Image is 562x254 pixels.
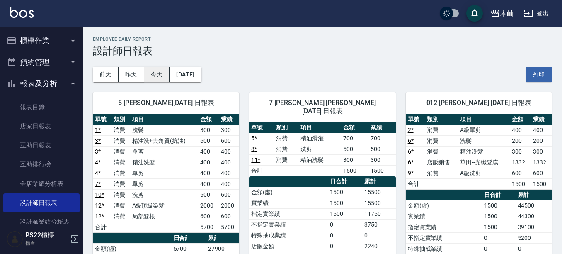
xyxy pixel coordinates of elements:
h5: PS22櫃檯 [25,231,68,239]
td: 金額(虛) [406,200,482,211]
td: 400 [219,146,239,157]
td: 0 [516,243,552,254]
th: 金額 [198,114,218,125]
td: 1500 [328,208,363,219]
td: 500 [341,144,368,154]
td: 400 [198,168,218,178]
th: 業績 [368,122,396,133]
td: 消費 [425,146,458,157]
td: 400 [219,168,239,178]
td: 精油洗髮 [130,157,199,168]
th: 累計 [516,190,552,200]
td: 消費 [274,154,298,165]
th: 日合計 [328,176,363,187]
span: 7 [PERSON_NAME] [PERSON_NAME] [DATE] 日報表 [259,99,385,115]
td: 5700 [198,222,218,232]
td: 實業績 [406,211,482,222]
td: A級頂級染髮 [130,200,199,211]
td: 5700 [172,243,206,254]
td: 300 [368,154,396,165]
th: 金額 [510,114,531,125]
td: 局部髮根 [130,211,199,222]
td: 單剪 [130,146,199,157]
td: 11750 [362,208,395,219]
a: 互助排行榜 [3,155,80,174]
td: 600 [219,211,239,222]
td: 600 [198,189,218,200]
td: 400 [219,178,239,189]
button: 報表及分析 [3,73,80,94]
td: 700 [368,133,396,144]
td: 消費 [425,168,458,178]
table: a dense table [406,114,552,190]
td: 600 [219,189,239,200]
td: 單剪 [130,178,199,189]
button: 登出 [520,6,552,21]
td: 400 [198,178,218,189]
td: 指定實業績 [249,208,328,219]
td: 500 [368,144,396,154]
td: 金額(虛) [93,243,172,254]
a: 互助日報表 [3,136,80,155]
td: 合計 [406,178,425,189]
td: 600 [219,135,239,146]
a: 店家日報表 [3,117,80,136]
td: 44500 [516,200,552,211]
td: 5200 [516,232,552,243]
td: 華田--光纖髮膜 [458,157,509,168]
td: 300 [341,154,368,165]
th: 日合計 [172,233,206,244]
th: 單號 [406,114,425,125]
p: 櫃台 [25,239,68,247]
td: 400 [198,146,218,157]
td: A級洗剪 [458,168,509,178]
td: 300 [531,146,552,157]
th: 項目 [458,114,509,125]
button: 木屾 [487,5,517,22]
td: 1500 [510,178,531,189]
th: 單號 [249,122,274,133]
div: 木屾 [500,8,514,19]
td: 300 [219,125,239,135]
td: 不指定實業績 [249,219,328,230]
td: 400 [510,125,531,135]
td: 15500 [362,198,395,208]
span: 012 [PERSON_NAME] [DATE] 日報表 [416,99,542,107]
td: 消費 [111,135,130,146]
td: 27900 [206,243,239,254]
td: 消費 [274,144,298,154]
img: Person [7,231,23,247]
button: 列印 [526,67,552,82]
button: save [466,5,483,22]
td: 洗髮 [130,125,199,135]
td: 消費 [111,146,130,157]
td: 0 [328,230,363,241]
button: 昨天 [119,67,144,82]
td: 0 [362,230,395,241]
a: 全店業績分析表 [3,174,80,193]
td: 1332 [531,157,552,168]
h3: 設計師日報表 [93,45,552,57]
td: 200 [531,135,552,146]
td: 實業績 [249,198,328,208]
td: 店販金額 [249,241,328,252]
td: 洗剪 [298,144,341,154]
td: 1500 [482,222,516,232]
td: 1500 [482,200,516,211]
td: 1500 [482,211,516,222]
td: 特殊抽成業績 [249,230,328,241]
td: 400 [219,157,239,168]
button: 今天 [144,67,170,82]
a: 報表目錄 [3,98,80,117]
td: 0 [482,232,516,243]
td: 600 [198,135,218,146]
td: 洗髮 [458,135,509,146]
td: 消費 [111,168,130,178]
td: 消費 [425,125,458,135]
td: 39100 [516,222,552,232]
td: 消費 [111,200,130,211]
td: 600 [198,211,218,222]
td: 1500 [531,178,552,189]
button: 前天 [93,67,119,82]
button: 櫃檯作業 [3,30,80,51]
